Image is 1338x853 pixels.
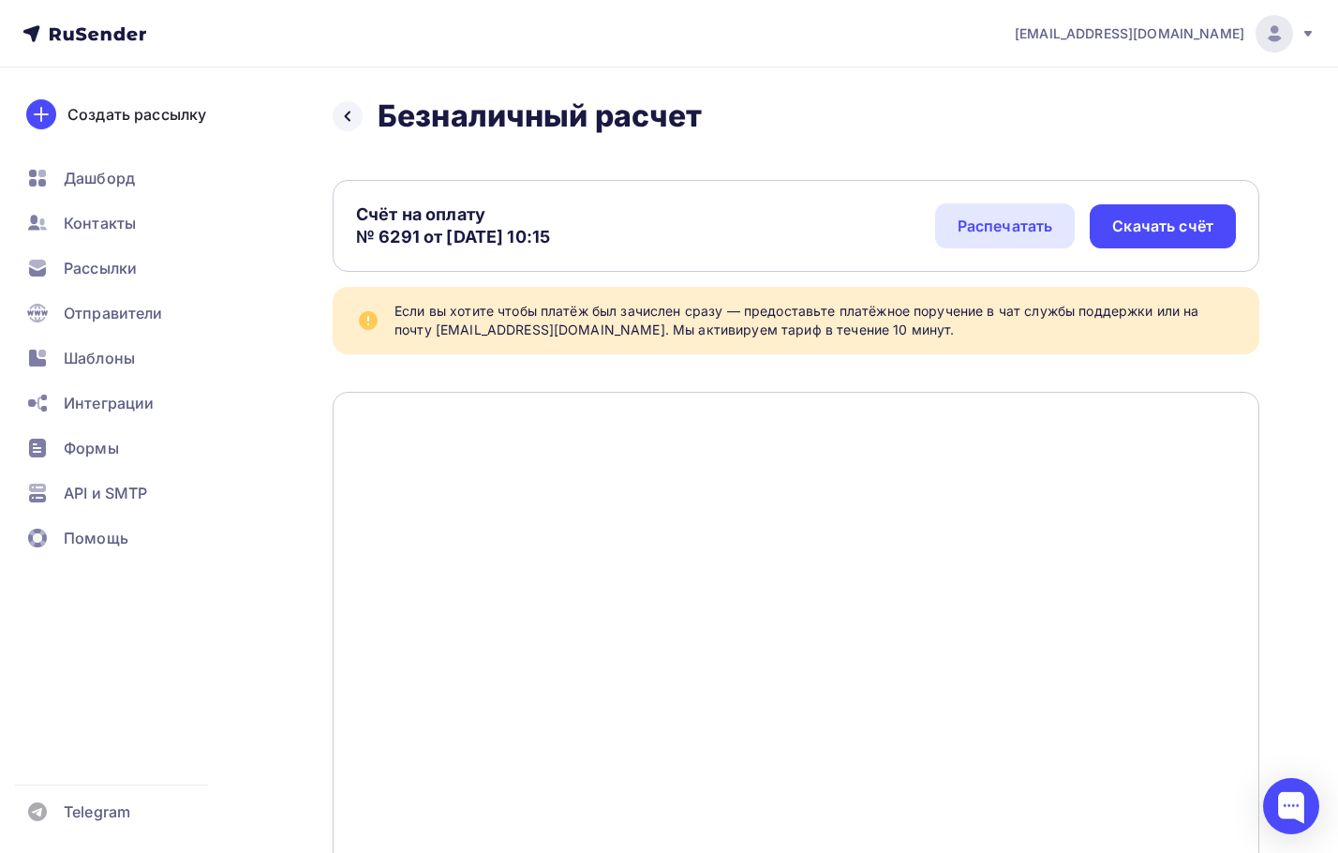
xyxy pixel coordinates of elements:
[64,801,130,823] span: Telegram
[15,339,238,377] a: Шаблоны
[1015,24,1244,43] span: [EMAIL_ADDRESS][DOMAIN_NAME]
[15,294,238,332] a: Отправители
[1015,15,1316,52] a: [EMAIL_ADDRESS][DOMAIN_NAME]
[64,257,137,279] span: Рассылки
[958,215,1053,237] div: Распечатать
[67,103,206,126] div: Создать рассылку
[15,249,238,287] a: Рассылки
[356,203,550,248] div: Счёт на оплату № 6291 от [DATE] 10:15
[394,302,1237,339] div: Если вы хотите чтобы платёж был зачислен сразу — предоставьте платёжное поручение в чат службы по...
[64,302,163,324] span: Отправители
[64,347,135,369] span: Шаблоны
[64,392,154,414] span: Интеграции
[15,429,238,467] a: Формы
[64,437,119,459] span: Формы
[15,204,238,242] a: Контакты
[15,159,238,197] a: Дашборд
[378,97,703,135] h2: Безналичный расчет
[64,482,147,504] span: API и SMTP
[1112,216,1213,237] div: Скачать счёт
[64,167,135,189] span: Дашборд
[64,527,128,549] span: Помощь
[64,212,136,234] span: Контакты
